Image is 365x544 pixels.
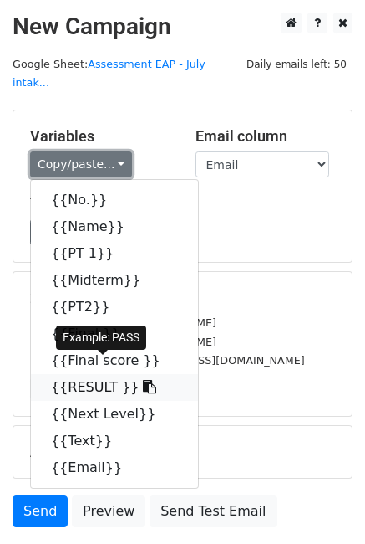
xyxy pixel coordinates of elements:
[30,151,132,177] a: Copy/paste...
[56,326,146,350] div: Example: PASS
[31,213,198,240] a: {{Name}}
[13,495,68,527] a: Send
[30,354,305,367] small: [PERSON_NAME][EMAIL_ADDRESS][DOMAIN_NAME]
[31,374,198,401] a: {{RESULT }}
[31,428,198,454] a: {{Text}}
[31,267,198,294] a: {{Midterm}}
[195,127,336,146] h5: Email column
[31,187,198,213] a: {{No.}}
[31,401,198,428] a: {{Next Level}}
[31,347,198,374] a: {{Final score }}
[31,454,198,481] a: {{Email}}
[30,316,216,329] small: [EMAIL_ADDRESS][DOMAIN_NAME]
[72,495,145,527] a: Preview
[150,495,276,527] a: Send Test Email
[30,127,170,146] h5: Variables
[241,55,352,74] span: Daily emails left: 50
[30,336,216,348] small: [EMAIL_ADDRESS][DOMAIN_NAME]
[13,58,205,90] small: Google Sheet:
[31,240,198,267] a: {{PT 1}}
[31,321,198,347] a: {{Final }}
[241,58,352,70] a: Daily emails left: 50
[13,13,352,41] h2: New Campaign
[281,464,365,544] iframe: Chat Widget
[31,294,198,321] a: {{PT2}}
[13,58,205,90] a: Assessment EAP - July intak...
